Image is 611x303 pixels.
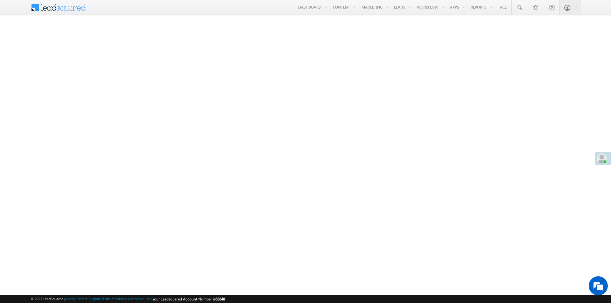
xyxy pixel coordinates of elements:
[102,297,126,301] a: Terms of Service
[31,296,225,302] span: © 2025 LeadSquared | | | | |
[75,297,101,301] a: Contact Support
[215,297,225,301] span: 68848
[127,297,151,301] a: Acceptable Use
[65,297,74,301] a: About
[152,297,225,301] span: Your Leadsquared Account Number is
